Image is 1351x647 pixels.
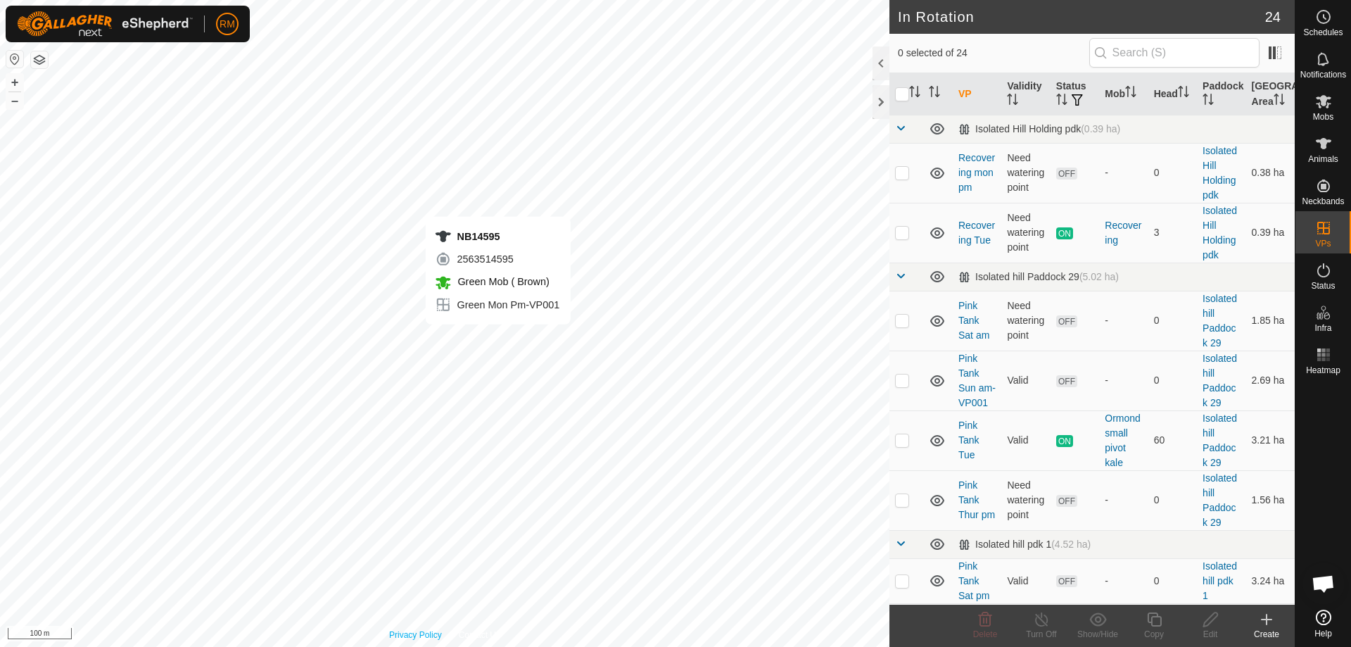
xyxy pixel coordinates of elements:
[1051,539,1091,550] span: (4.52 ha)
[958,220,995,246] a: Recovering Tue
[1001,203,1050,263] td: Need watering point
[1056,575,1077,587] span: OFF
[1246,291,1295,351] td: 1.85 ha
[1315,239,1331,248] span: VPs
[1246,558,1295,603] td: 3.24 ha
[1148,73,1197,115] th: Head
[1246,73,1295,115] th: [GEOGRAPHIC_DATA] Area
[1302,563,1345,605] div: Open chat
[1182,628,1238,641] div: Edit
[17,11,193,37] img: Gallagher Logo
[1105,373,1142,388] div: -
[220,17,235,32] span: RM
[1148,470,1197,530] td: 0
[1300,70,1346,79] span: Notifications
[1313,113,1333,121] span: Mobs
[1274,96,1285,107] p-sorticon: Activate to sort
[1314,629,1332,638] span: Help
[1056,96,1067,107] p-sorticon: Activate to sort
[1314,324,1331,332] span: Infra
[1246,203,1295,263] td: 0.39 ha
[958,300,989,341] a: Pink Tank Sat am
[1001,291,1050,351] td: Need watering point
[1203,293,1237,348] a: Isolated hill Paddock 29
[1238,628,1295,641] div: Create
[1148,410,1197,470] td: 60
[1265,6,1281,27] span: 24
[898,46,1089,61] span: 0 selected of 24
[1081,123,1120,134] span: (0.39 ha)
[6,51,23,68] button: Reset Map
[958,152,995,193] a: Recovering mon pm
[1105,313,1142,328] div: -
[1056,495,1077,507] span: OFF
[435,251,560,268] div: 2563514595
[958,123,1120,135] div: Isolated Hill Holding pdk
[1148,291,1197,351] td: 0
[1148,143,1197,203] td: 0
[898,8,1265,25] h2: In Rotation
[1070,628,1126,641] div: Show/Hide
[1105,411,1142,470] div: Ormond small pivot kale
[1056,375,1077,387] span: OFF
[958,560,989,601] a: Pink Tank Sat pm
[1089,38,1260,68] input: Search (S)
[1001,558,1050,603] td: Valid
[1303,28,1343,37] span: Schedules
[1001,143,1050,203] td: Need watering point
[435,296,560,313] div: Green Mon Pm-VP001
[1203,353,1237,408] a: Isolated hill Paddock 29
[6,74,23,91] button: +
[1099,73,1148,115] th: Mob
[1007,96,1018,107] p-sorticon: Activate to sort
[1197,73,1245,115] th: Paddock
[1148,558,1197,603] td: 0
[1013,628,1070,641] div: Turn Off
[1056,168,1077,180] span: OFF
[958,353,996,408] a: Pink Tank Sun am-VP001
[1203,560,1237,601] a: Isolated hill pdk 1
[459,629,500,641] a: Contact Us
[909,88,920,99] p-sorticon: Activate to sort
[1203,472,1237,528] a: Isolated hill Paddock 29
[1105,493,1142,508] div: -
[958,479,995,520] a: Pink Tank Thur pm
[1203,413,1237,468] a: Isolated hill Paddock 29
[953,73,1001,115] th: VP
[973,629,998,639] span: Delete
[1051,73,1099,115] th: Status
[1001,410,1050,470] td: Valid
[1246,410,1295,470] td: 3.21 ha
[1001,351,1050,410] td: Valid
[1306,366,1340,375] span: Heatmap
[1203,205,1237,260] a: Isolated Hill Holding pdk
[929,88,940,99] p-sorticon: Activate to sort
[1308,155,1338,163] span: Animals
[1295,604,1351,643] a: Help
[1001,470,1050,530] td: Need watering point
[435,228,560,245] div: NB14595
[1079,271,1119,282] span: (5.02 ha)
[1178,88,1189,99] p-sorticon: Activate to sort
[1311,282,1335,290] span: Status
[455,276,550,287] span: Green Mob ( Brown)
[1001,73,1050,115] th: Validity
[1105,574,1142,589] div: -
[1203,96,1214,107] p-sorticon: Activate to sort
[1105,165,1142,180] div: -
[1246,351,1295,410] td: 2.69 ha
[1056,315,1077,327] span: OFF
[958,271,1119,283] div: Isolated hill Paddock 29
[958,420,979,460] a: Pink Tank Tue
[1246,143,1295,203] td: 0.38 ha
[1126,628,1182,641] div: Copy
[1056,227,1073,239] span: ON
[1148,351,1197,410] td: 0
[31,51,48,68] button: Map Layers
[1125,88,1136,99] p-sorticon: Activate to sort
[6,92,23,109] button: –
[389,629,442,641] a: Privacy Policy
[958,539,1091,551] div: Isolated hill pdk 1
[1203,145,1237,201] a: Isolated Hill Holding pdk
[1148,203,1197,263] td: 3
